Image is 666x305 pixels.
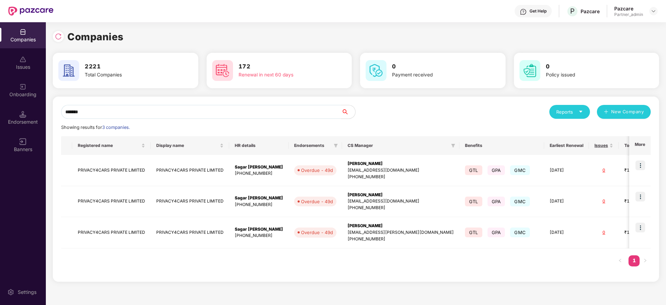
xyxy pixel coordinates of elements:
[614,12,643,17] div: Partner_admin
[615,255,626,266] li: Previous Page
[618,258,622,263] span: left
[510,228,530,237] span: GMC
[301,198,333,205] div: Overdue - 49d
[72,136,151,155] th: Registered name
[635,223,645,232] img: icon
[366,60,386,81] img: svg+xml;base64,PHN2ZyB4bWxucz0iaHR0cDovL3d3dy53My5vcmcvMjAwMC9zdmciIHdpZHRoPSI2MCIgaGVpZ2h0PSI2MC...
[19,28,26,35] img: svg+xml;base64,PHN2ZyBpZD0iQ29tcGFuaWVzIiB4bWxucz0iaHR0cDovL3d3dy53My5vcmcvMjAwMC9zdmciIHdpZHRoPS...
[629,136,651,155] th: More
[102,125,130,130] span: 3 companies.
[615,255,626,266] button: left
[348,192,454,198] div: [PERSON_NAME]
[640,255,651,266] li: Next Page
[239,71,326,79] div: Renewal in next 60 days
[624,167,659,174] div: ₹10,06,299.28
[301,167,333,174] div: Overdue - 49d
[55,33,62,40] img: svg+xml;base64,PHN2ZyBpZD0iUmVsb2FkLTMyeDMyIiB4bWxucz0iaHR0cDovL3d3dy53My5vcmcvMjAwMC9zdmciIHdpZH...
[341,109,355,115] span: search
[332,141,339,150] span: filter
[334,143,338,148] span: filter
[235,201,283,208] div: [PHONE_NUMBER]
[229,136,289,155] th: HR details
[643,258,647,263] span: right
[488,165,505,175] span: GPA
[78,143,140,148] span: Registered name
[151,186,229,217] td: PRIVACY4CARS PRIVATE LIMITED
[594,167,613,174] div: 0
[619,136,665,155] th: Total Premium
[58,60,79,81] img: svg+xml;base64,PHN2ZyB4bWxucz0iaHR0cDovL3d3dy53My5vcmcvMjAwMC9zdmciIHdpZHRoPSI2MCIgaGVpZ2h0PSI2MC...
[85,62,172,71] h3: 2221
[8,7,53,16] img: New Pazcare Logo
[451,143,455,148] span: filter
[450,141,457,150] span: filter
[294,143,331,148] span: Endorsements
[546,71,633,79] div: Policy issued
[19,138,26,145] img: svg+xml;base64,PHN2ZyB3aWR0aD0iMTYiIGhlaWdodD0iMTYiIHZpZXdCb3g9IjAgMCAxNiAxNiIgZmlsbD0ibm9uZSIgeG...
[348,174,454,180] div: [PHONE_NUMBER]
[151,155,229,186] td: PRIVACY4CARS PRIVATE LIMITED
[510,165,530,175] span: GMC
[348,205,454,211] div: [PHONE_NUMBER]
[235,232,283,239] div: [PHONE_NUMBER]
[465,228,482,237] span: GTL
[67,29,124,44] h1: Companies
[72,155,151,186] td: PRIVACY4CARS PRIVATE LIMITED
[235,195,283,201] div: Sagar [PERSON_NAME]
[341,105,356,119] button: search
[530,8,547,14] div: Get Help
[624,143,654,148] span: Total Premium
[19,56,26,63] img: svg+xml;base64,PHN2ZyBpZD0iSXNzdWVzX2Rpc2FibGVkIiB4bWxucz0iaHR0cDovL3d3dy53My5vcmcvMjAwMC9zdmciIH...
[624,198,659,205] div: ₹10,06,299.28
[72,217,151,248] td: PRIVACY4CARS PRIVATE LIMITED
[651,8,656,14] img: svg+xml;base64,PHN2ZyBpZD0iRHJvcGRvd24tMzJ4MzIiIHhtbG5zPSJodHRwOi8vd3d3LnczLm9yZy8yMDAwL3N2ZyIgd2...
[348,143,448,148] span: CS Manager
[519,60,540,81] img: svg+xml;base64,PHN2ZyB4bWxucz0iaHR0cDovL3d3dy53My5vcmcvMjAwMC9zdmciIHdpZHRoPSI2MCIgaGVpZ2h0PSI2MC...
[235,170,283,177] div: [PHONE_NUMBER]
[578,109,583,114] span: caret-down
[640,255,651,266] button: right
[239,62,326,71] h3: 172
[301,229,333,236] div: Overdue - 49d
[151,136,229,155] th: Display name
[628,255,640,266] li: 1
[156,143,218,148] span: Display name
[348,223,454,229] div: [PERSON_NAME]
[235,164,283,171] div: Sagar [PERSON_NAME]
[392,62,480,71] h3: 0
[614,5,643,12] div: Pazcare
[581,8,600,15] div: Pazcare
[520,8,527,15] img: svg+xml;base64,PHN2ZyBpZD0iSGVscC0zMngzMiIgeG1sbnM9Imh0dHA6Ly93d3cudzMub3JnLzIwMDAvc3ZnIiB3aWR0aD...
[488,228,505,237] span: GPA
[544,155,589,186] td: [DATE]
[19,111,26,118] img: svg+xml;base64,PHN2ZyB3aWR0aD0iMTQuNSIgaGVpZ2h0PSIxNC41IiB2aWV3Qm94PSIwIDAgMTYgMTYiIGZpbGw9Im5vbm...
[465,197,482,206] span: GTL
[85,71,172,79] div: Total Companies
[72,186,151,217] td: PRIVACY4CARS PRIVATE LIMITED
[635,192,645,201] img: icon
[611,108,644,115] span: New Company
[604,109,608,115] span: plus
[151,217,229,248] td: PRIVACY4CARS PRIVATE LIMITED
[16,289,39,296] div: Settings
[459,136,544,155] th: Benefits
[348,236,454,242] div: [PHONE_NUMBER]
[465,165,482,175] span: GTL
[7,289,14,296] img: svg+xml;base64,PHN2ZyBpZD0iU2V0dGluZy0yMHgyMCIgeG1sbnM9Imh0dHA6Ly93d3cudzMub3JnLzIwMDAvc3ZnIiB3aW...
[594,229,613,236] div: 0
[556,108,583,115] div: Reports
[594,198,613,205] div: 0
[19,83,26,90] img: svg+xml;base64,PHN2ZyB3aWR0aD0iMjAiIGhlaWdodD0iMjAiIHZpZXdCb3g9IjAgMCAyMCAyMCIgZmlsbD0ibm9uZSIgeG...
[348,198,454,205] div: [EMAIL_ADDRESS][DOMAIN_NAME]
[594,143,608,148] span: Issues
[348,167,454,174] div: [EMAIL_ADDRESS][DOMAIN_NAME]
[597,105,651,119] button: plusNew Company
[348,229,454,236] div: [EMAIL_ADDRESS][PERSON_NAME][DOMAIN_NAME]
[510,197,530,206] span: GMC
[61,125,130,130] span: Showing results for
[392,71,480,79] div: Payment received
[348,160,454,167] div: [PERSON_NAME]
[570,7,575,15] span: P
[488,197,505,206] span: GPA
[624,229,659,236] div: ₹10,06,299.28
